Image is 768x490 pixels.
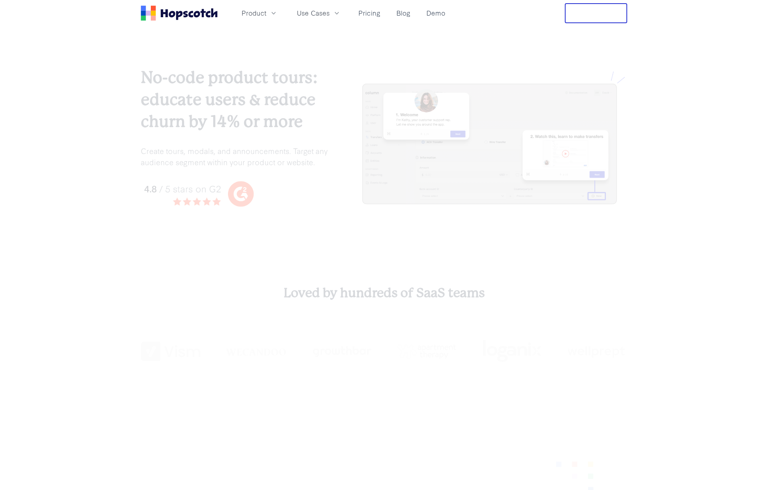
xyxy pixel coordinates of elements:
[141,177,328,211] img: hopscotch g2
[397,344,456,359] img: png-apartment-therapy-house-studio-apartment-home
[141,145,328,168] p: Create tours, modals, and announcements. Target any audience segment within your product or website.
[565,3,627,23] button: Free Trial
[226,347,286,356] img: wecandoo-logo
[297,8,330,18] span: Use Cases
[292,6,346,20] button: Use Cases
[237,6,282,20] button: Product
[393,6,414,20] a: Blog
[423,6,448,20] a: Demo
[141,284,627,302] h3: Loved by hundreds of SaaS teams
[568,343,627,360] img: wellprept logo
[141,342,200,362] img: vism logo
[312,346,371,357] img: growthbar-logo
[355,6,384,20] a: Pricing
[354,71,627,216] img: hopscotch product tours for saas businesses
[242,8,266,18] span: Product
[141,6,218,21] a: Home
[482,336,542,367] img: loganix-logo
[141,66,328,132] h2: No-code product tours: educate users & reduce churn by 14% or more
